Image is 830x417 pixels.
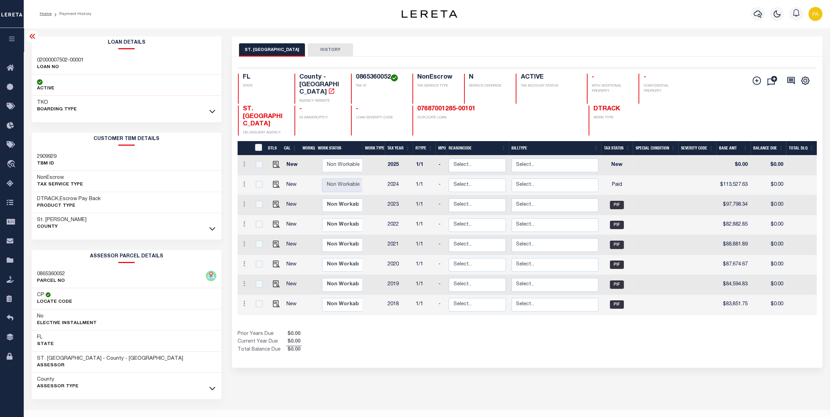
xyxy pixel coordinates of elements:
td: 2024 [384,175,413,195]
span: PIF [610,241,624,249]
p: Assessor [37,362,183,369]
img: svg+xml;base64,PHN2ZyB4bWxucz0iaHR0cDovL3d3dy53My5vcmcvMjAwMC9zdmciIHBvaW50ZXItZXZlbnRzPSJub25lIi... [808,7,822,21]
i: travel_explore [7,160,18,169]
td: 1/1 [413,215,435,235]
p: Product Type [37,203,101,210]
td: $0.00 [750,155,786,175]
th: CAL: activate to sort column ascending [281,141,299,155]
td: New [284,255,303,275]
h3: NonEscrow [37,174,83,181]
button: ST. [GEOGRAPHIC_DATA] [239,43,305,57]
li: Payment History [52,11,91,17]
h2: ASSESSOR PARCEL DETAILS [32,250,222,263]
td: 2018 [384,295,413,315]
th: &nbsp;&nbsp;&nbsp;&nbsp;&nbsp;&nbsp;&nbsp;&nbsp;&nbsp;&nbsp; [238,141,251,155]
td: - [435,195,446,215]
span: PIF [610,261,624,269]
h4: N [469,74,507,81]
p: AGENCY WEBSITE [299,98,343,104]
td: - [435,255,446,275]
th: Work Type [362,141,384,155]
td: New [284,215,303,235]
p: Locate Code [37,299,72,306]
span: - [592,74,594,80]
span: PIF [610,221,624,229]
th: Base Amt: activate to sort column ascending [716,141,750,155]
span: - [356,106,358,112]
td: New [284,195,303,215]
td: $0.00 [716,155,750,175]
img: logo-dark.svg [402,10,457,18]
td: - [435,275,446,295]
td: New [284,275,303,295]
td: $97,798.34 [716,195,750,215]
p: WORK TYPE [593,115,637,120]
h3: 0865360052 [37,271,65,278]
button: HISTORY [308,43,353,57]
td: 2022 [384,215,413,235]
h4: 0865360052 [356,74,404,81]
th: WorkQ [299,141,315,155]
th: Special Condition: activate to sort column ascending [633,141,678,155]
td: $83,851.75 [716,295,750,315]
td: New [284,235,303,255]
th: DTLS [265,141,281,155]
p: Tax Service Type [37,181,83,188]
h3: FL [37,334,54,341]
h3: CP [37,292,44,299]
td: $88,881.89 [716,235,750,255]
td: - [435,295,446,315]
h2: Loan Details [32,36,222,49]
p: WITH ADDITIONAL PROPERTY [592,83,630,94]
span: $0.00 [286,330,302,338]
h3: St. [PERSON_NAME] [37,217,87,224]
p: DELINQUENT AGENCY [243,130,286,136]
td: 2020 [384,255,413,275]
td: 2023 [384,195,413,215]
p: IN BANKRUPTCY [299,115,343,120]
h3: 2909929 [37,153,57,160]
td: New [284,175,303,195]
a: 07687001285-00101 [417,106,476,112]
td: 1/1 [413,155,435,175]
td: - [435,175,446,195]
span: $0.00 [286,346,302,354]
td: - [435,155,446,175]
p: TAX ID [356,83,404,89]
td: New [284,155,303,175]
th: Tax Status: activate to sort column ascending [601,141,633,155]
th: Tax Year: activate to sort column ascending [384,141,413,155]
th: Severity Code: activate to sort column ascending [678,141,716,155]
td: $0.00 [750,175,786,195]
h4: FL [243,74,286,81]
p: LOAN NO [37,64,84,71]
td: $82,882.85 [716,215,750,235]
p: State [37,341,54,348]
span: ST. [GEOGRAPHIC_DATA] [243,106,283,127]
p: PARCEL NO [37,278,65,285]
h2: CUSTOMER TBM DETAILS [32,133,222,146]
td: $0.00 [750,235,786,255]
td: 1/1 [413,255,435,275]
th: MPO [435,141,446,155]
span: PIF [610,280,624,289]
td: 1/1 [413,235,435,255]
td: 1/1 [413,275,435,295]
h3: No [37,313,44,320]
p: SERVICE OVERRIDE [469,83,507,89]
td: - [435,235,446,255]
h3: TKO [37,99,77,106]
p: LOAN SEVERITY CODE [356,115,404,120]
td: $84,594.83 [716,275,750,295]
p: CONFIDENTIAL PROPERTY [643,83,687,94]
p: BOARDING TYPE [37,106,77,113]
td: New [284,295,303,315]
p: County [37,224,87,231]
h3: ST. [GEOGRAPHIC_DATA] - County - [GEOGRAPHIC_DATA] [37,355,183,362]
p: Assessor Type [37,383,78,390]
td: Prior Years Due [238,330,286,338]
th: Work Status [315,141,362,155]
h4: County - [GEOGRAPHIC_DATA] [299,74,343,96]
td: Total Balance Due [238,346,286,354]
td: 2019 [384,275,413,295]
